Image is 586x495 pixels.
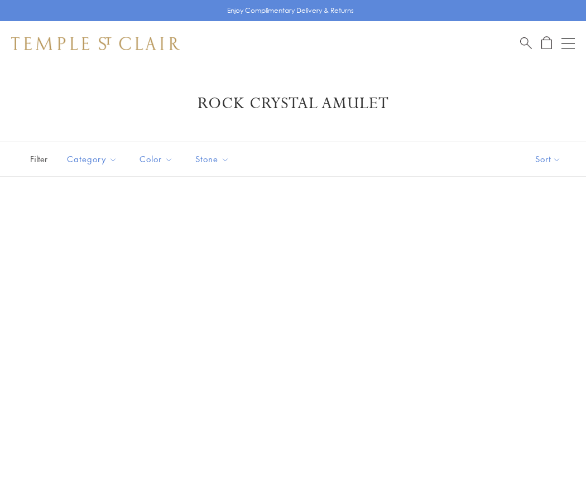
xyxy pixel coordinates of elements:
[227,5,354,16] p: Enjoy Complimentary Delivery & Returns
[190,152,238,166] span: Stone
[510,142,586,176] button: Show sort by
[59,147,126,172] button: Category
[561,37,575,50] button: Open navigation
[134,152,181,166] span: Color
[187,147,238,172] button: Stone
[541,36,552,50] a: Open Shopping Bag
[11,37,180,50] img: Temple St. Clair
[61,152,126,166] span: Category
[28,94,558,114] h1: Rock Crystal Amulet
[520,36,532,50] a: Search
[131,147,181,172] button: Color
